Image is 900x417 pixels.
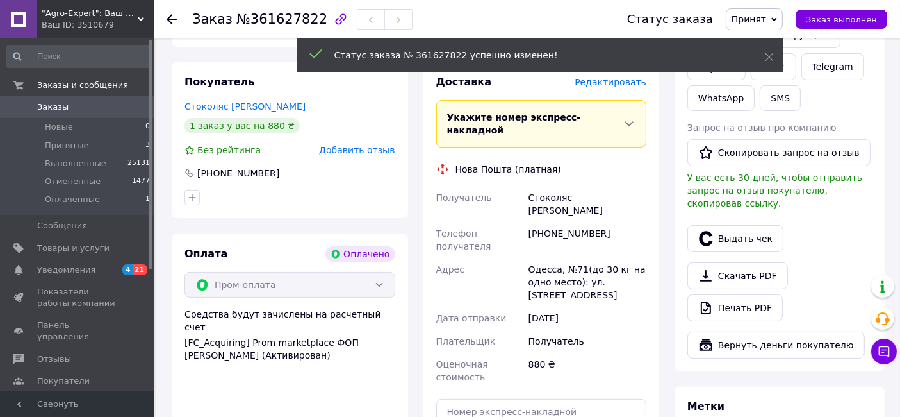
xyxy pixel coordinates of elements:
[452,163,564,176] div: Нова Пошта (платная)
[436,76,492,88] span: Доставка
[197,145,261,155] span: Без рейтинга
[184,336,395,362] div: [FC_Acquiring] Prom marketplace ФОП [PERSON_NAME] (Активирован)
[526,186,649,222] div: Стоколяс [PERSON_NAME]
[196,167,281,180] div: [PHONE_NUMBER]
[167,13,177,26] div: Вернуться назад
[37,375,90,387] span: Покупатели
[526,307,649,330] div: [DATE]
[192,12,233,27] span: Заказ
[436,228,491,251] span: Телефон получателя
[436,264,464,275] span: Адрес
[526,330,649,353] div: Получатель
[575,77,646,87] span: Редактировать
[37,80,128,91] span: Заказы и сообщения
[796,10,887,29] button: Заказ выполнен
[37,264,95,276] span: Уведомления
[526,353,649,389] div: 880 ₴
[732,14,766,24] span: Принят
[236,12,327,27] span: №361627822
[37,353,71,365] span: Отзывы
[687,173,862,208] span: У вас есть 30 дней, чтобы отправить запрос на отзыв покупателю, скопировав ссылку.
[184,308,395,362] div: Средства будут зачислены на расчетный счет
[801,53,864,80] a: Telegram
[45,158,106,169] span: Выполненные
[687,400,724,413] span: Метки
[436,359,488,382] span: Оценочная стоимость
[687,332,865,359] button: Вернуть деньги покупателю
[45,121,73,133] span: Новые
[184,101,306,112] a: Стоколяс [PERSON_NAME]
[132,176,150,187] span: 1477
[6,45,151,68] input: Поиск
[806,15,877,24] span: Заказ выполнен
[145,194,150,205] span: 1
[319,145,395,155] span: Добавить отзыв
[325,246,395,262] div: Оплачено
[687,262,788,289] a: Скачать PDF
[133,264,147,275] span: 21
[871,339,897,364] button: Чат с покупателем
[687,139,871,166] button: Скопировать запрос на отзыв
[122,264,133,275] span: 4
[37,101,69,113] span: Заказы
[687,85,755,111] a: WhatsApp
[687,123,837,133] span: Запрос на отзыв про компанию
[687,294,783,321] a: Печать PDF
[184,76,254,88] span: Покупатель
[627,13,713,26] div: Статус заказа
[184,248,227,260] span: Оплата
[37,286,119,309] span: Показатели работы компании
[760,85,801,111] button: SMS
[127,158,150,169] span: 25131
[526,258,649,307] div: Одесса, №71(до 30 кг на одно место): ул. [STREET_ADDRESS]
[45,194,100,205] span: Оплаченные
[37,243,110,254] span: Товары и услуги
[436,192,492,203] span: Получатель
[184,118,300,133] div: 1 заказ у вас на 880 ₴
[447,112,581,135] span: Укажите номер экспресс-накладной
[37,319,119,343] span: Панель управления
[145,140,150,151] span: 3
[42,8,138,19] span: "Agro-Expert": Ваш качественный урожай!
[436,313,507,323] span: Дата отправки
[334,49,733,62] div: Статус заказа № 361627822 успешно изменен!
[37,220,87,232] span: Сообщения
[45,140,89,151] span: Принятые
[687,225,783,252] button: Выдать чек
[436,336,496,346] span: Плательщик
[145,121,150,133] span: 0
[45,176,101,187] span: Отмененные
[526,222,649,258] div: [PHONE_NUMBER]
[42,19,154,31] div: Ваш ID: 3510679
